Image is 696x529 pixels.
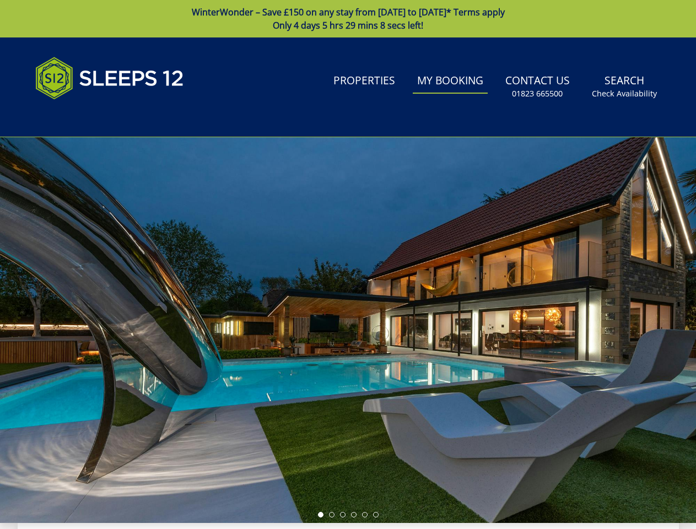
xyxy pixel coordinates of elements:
[501,69,574,105] a: Contact Us01823 665500
[512,88,563,99] small: 01823 665500
[587,69,661,105] a: SearchCheck Availability
[592,88,657,99] small: Check Availability
[35,51,184,106] img: Sleeps 12
[413,69,488,94] a: My Booking
[329,69,400,94] a: Properties
[30,112,145,122] iframe: Customer reviews powered by Trustpilot
[273,19,423,31] span: Only 4 days 5 hrs 29 mins 8 secs left!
